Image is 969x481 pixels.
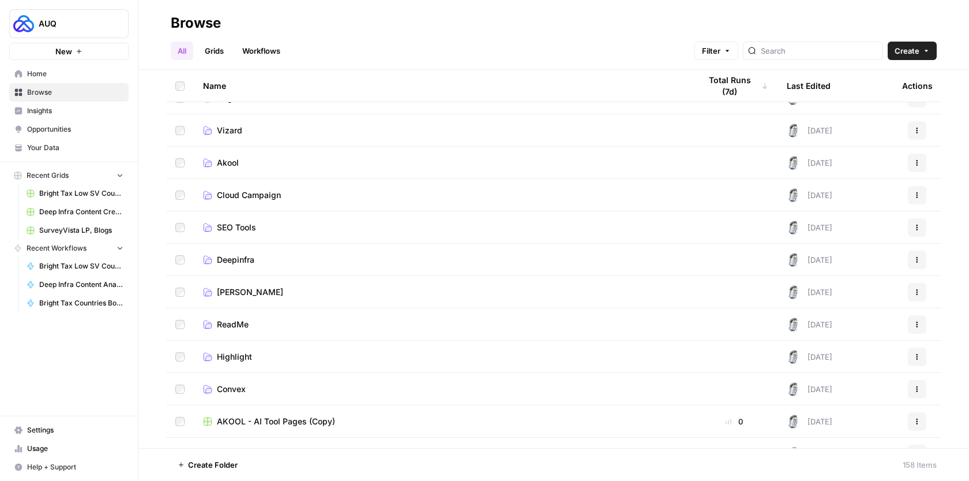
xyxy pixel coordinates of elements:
[203,448,682,460] a: Microblink - Crypto Landing Page Grid
[787,253,832,267] div: [DATE]
[27,170,69,181] span: Recent Grids
[217,189,281,201] span: Cloud Campaign
[787,221,801,234] img: 28dbpmxwbe1lgts1kkshuof3rm4g
[787,285,832,299] div: [DATE]
[787,124,801,137] img: 28dbpmxwbe1lgts1kkshuof3rm4g
[203,125,682,136] a: Vizard
[9,458,129,476] button: Help + Support
[787,70,831,102] div: Last Edited
[902,70,933,102] div: Actions
[39,298,123,308] span: Bright Tax Countries Bottom Tier
[27,87,123,98] span: Browse
[203,222,682,233] a: SEO Tools
[700,70,768,102] div: Total Runs (7d)
[694,42,738,60] button: Filter
[9,43,129,60] button: New
[21,184,129,203] a: Bright Tax Low SV Countries Grid
[39,279,123,290] span: Deep Infra Content Analysis
[888,42,937,60] button: Create
[217,351,252,363] span: Highlight
[787,253,801,267] img: 28dbpmxwbe1lgts1kkshuof3rm4g
[171,456,245,474] button: Create Folder
[9,167,129,184] button: Recent Grids
[9,65,129,83] a: Home
[21,221,129,240] a: SurveyVista LP, Blogs
[27,106,123,116] span: Insights
[21,257,129,275] a: Bright Tax Low SV Countries
[27,124,123,135] span: Opportunities
[9,83,129,102] a: Browse
[787,447,832,461] div: [DATE]
[700,416,768,427] div: 0
[203,70,682,102] div: Name
[27,69,123,79] span: Home
[27,143,123,153] span: Your Data
[27,243,87,253] span: Recent Workflows
[203,351,682,363] a: Highlight
[9,102,129,120] a: Insights
[39,18,108,29] span: AUQ
[39,188,123,199] span: Bright Tax Low SV Countries Grid
[787,382,801,396] img: 28dbpmxwbe1lgts1kkshuof3rm4g
[702,45,720,57] span: Filter
[787,221,832,234] div: [DATE]
[787,188,832,202] div: [DATE]
[203,319,682,330] a: ReadMe
[217,448,366,460] span: Microblink - Crypto Landing Page Grid
[217,222,256,233] span: SEO Tools
[903,459,937,471] div: 158 Items
[203,254,682,266] a: Deepinfra
[9,139,129,157] a: Your Data
[9,120,129,139] a: Opportunities
[21,294,129,312] a: Bright Tax Countries Bottom Tier
[895,45,919,57] span: Create
[27,425,123,435] span: Settings
[787,156,832,170] div: [DATE]
[217,254,254,266] span: Deepinfra
[9,421,129,439] a: Settings
[21,203,129,221] a: Deep Infra Content Creation
[9,9,129,38] button: Workspace: AUQ
[39,261,123,271] span: Bright Tax Low SV Countries
[217,125,242,136] span: Vizard
[39,225,123,236] span: SurveyVista LP, Blogs
[787,318,832,331] div: [DATE]
[171,14,221,32] div: Browse
[27,443,123,454] span: Usage
[787,124,832,137] div: [DATE]
[13,13,34,34] img: AUQ Logo
[217,319,249,330] span: ReadMe
[217,416,335,427] span: AKOOL - AI Tool Pages (Copy)
[171,42,193,60] a: All
[203,286,682,298] a: [PERSON_NAME]
[9,439,129,458] a: Usage
[787,382,832,396] div: [DATE]
[198,42,231,60] a: Grids
[787,350,801,364] img: 28dbpmxwbe1lgts1kkshuof3rm4g
[217,157,239,169] span: Akool
[787,285,801,299] img: 28dbpmxwbe1lgts1kkshuof3rm4g
[55,46,72,57] span: New
[188,459,238,471] span: Create Folder
[787,188,801,202] img: 28dbpmxwbe1lgts1kkshuof3rm4g
[27,462,123,472] span: Help + Support
[787,415,832,428] div: [DATE]
[787,350,832,364] div: [DATE]
[217,383,246,395] span: Convex
[217,286,283,298] span: [PERSON_NAME]
[203,189,682,201] a: Cloud Campaign
[203,157,682,169] a: Akool
[203,416,682,427] a: AKOOL - AI Tool Pages (Copy)
[787,447,801,461] img: 28dbpmxwbe1lgts1kkshuof3rm4g
[9,240,129,257] button: Recent Workflows
[39,207,123,217] span: Deep Infra Content Creation
[761,45,878,57] input: Search
[235,42,287,60] a: Workflows
[787,156,801,170] img: 28dbpmxwbe1lgts1kkshuof3rm4g
[203,383,682,395] a: Convex
[787,318,801,331] img: 28dbpmxwbe1lgts1kkshuof3rm4g
[700,448,768,460] div: 0
[21,275,129,294] a: Deep Infra Content Analysis
[787,415,801,428] img: 28dbpmxwbe1lgts1kkshuof3rm4g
